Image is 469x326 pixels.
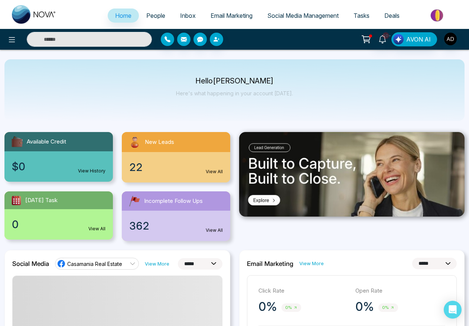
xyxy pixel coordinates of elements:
[139,9,173,23] a: People
[25,196,58,205] span: [DATE] Task
[108,9,139,23] a: Home
[444,33,457,45] img: User Avatar
[145,138,174,146] span: New Leads
[176,78,293,84] p: Hello [PERSON_NAME]
[411,7,465,24] img: Market-place.gif
[267,12,339,19] span: Social Media Management
[444,301,462,319] div: Open Intercom Messenger
[146,12,165,19] span: People
[299,260,324,267] a: View More
[206,227,223,234] a: View All
[384,12,400,19] span: Deals
[406,35,431,44] span: AVON AI
[346,9,377,23] a: Tasks
[382,32,389,39] span: 10+
[239,132,465,217] img: .
[247,260,293,267] h2: Email Marketing
[78,168,105,174] a: View History
[12,5,56,24] img: Nova CRM Logo
[281,303,301,312] span: 0%
[12,159,25,174] span: $0
[378,303,398,312] span: 0%
[129,218,149,234] span: 362
[173,9,203,23] a: Inbox
[128,194,141,208] img: followUps.svg
[258,287,348,295] p: Click Rate
[260,9,346,23] a: Social Media Management
[115,12,131,19] span: Home
[10,194,22,206] img: todayTask.svg
[12,260,49,267] h2: Social Media
[176,90,293,96] p: Here's what happening in your account [DATE].
[88,225,105,232] a: View All
[258,299,277,314] p: 0%
[27,138,66,146] span: Available Credit
[393,34,404,45] img: Lead Flow
[145,260,169,267] a: View More
[180,12,196,19] span: Inbox
[355,287,445,295] p: Open Rate
[354,12,369,19] span: Tasks
[211,12,253,19] span: Email Marketing
[67,260,122,267] span: Casamania Real Estate
[117,191,235,241] a: Incomplete Follow Ups362View All
[377,9,407,23] a: Deals
[391,32,437,46] button: AVON AI
[374,32,391,45] a: 10+
[203,9,260,23] a: Email Marketing
[128,135,142,149] img: newLeads.svg
[12,217,19,232] span: 0
[144,197,203,205] span: Incomplete Follow Ups
[129,159,143,175] span: 22
[117,132,235,182] a: New Leads22View All
[10,135,24,148] img: availableCredit.svg
[355,299,374,314] p: 0%
[206,168,223,175] a: View All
